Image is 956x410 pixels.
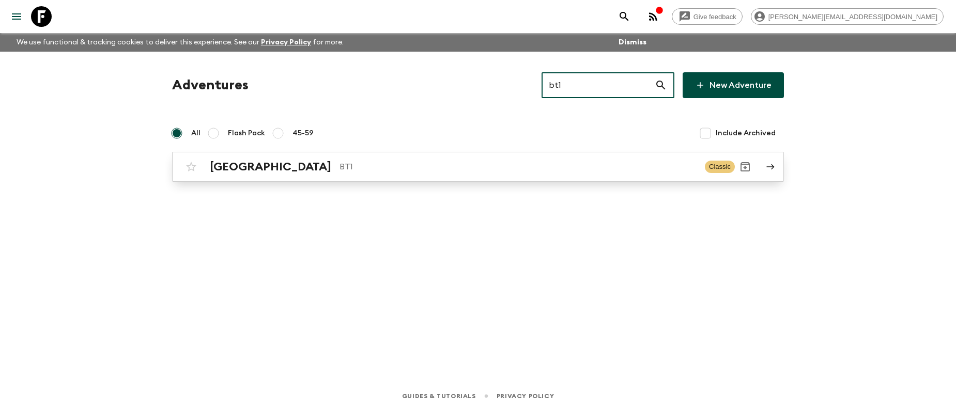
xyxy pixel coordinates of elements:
span: Give feedback [688,13,742,21]
h2: [GEOGRAPHIC_DATA] [210,160,331,174]
button: menu [6,6,27,27]
button: Archive [735,156,755,177]
span: Classic [705,161,735,173]
span: All [191,128,201,138]
span: Include Archived [716,128,776,138]
button: Dismiss [616,35,649,50]
span: [PERSON_NAME][EMAIL_ADDRESS][DOMAIN_NAME] [763,13,943,21]
a: Guides & Tutorials [402,390,476,402]
a: Privacy Policy [497,390,554,402]
span: Flash Pack [228,128,265,138]
a: New Adventure [683,72,784,98]
button: search adventures [614,6,635,27]
span: 45-59 [292,128,314,138]
a: [GEOGRAPHIC_DATA]BT1ClassicArchive [172,152,784,182]
input: e.g. AR1, Argentina [542,71,655,100]
div: [PERSON_NAME][EMAIL_ADDRESS][DOMAIN_NAME] [751,8,944,25]
p: We use functional & tracking cookies to deliver this experience. See our for more. [12,33,348,52]
h1: Adventures [172,75,249,96]
a: Privacy Policy [261,39,311,46]
a: Give feedback [672,8,743,25]
p: BT1 [340,161,697,173]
